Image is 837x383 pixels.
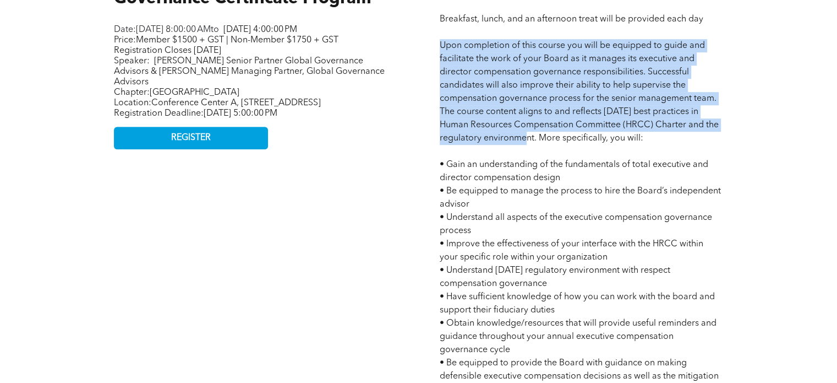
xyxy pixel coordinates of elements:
span: Conference Center A, [STREET_ADDRESS] [151,99,321,107]
span: Location: Registration Deadline: [114,99,321,118]
span: [PERSON_NAME] Senior Partner Global Governance Advisors & [PERSON_NAME] Managing Partner, Global ... [114,57,385,87]
span: Chapter: [114,88,239,97]
span: [DATE] 4:00:00 PM [223,25,297,34]
span: REGISTER [171,133,211,143]
span: Date: to [114,25,219,34]
span: [DATE] 5:00:00 PM [204,109,277,118]
span: [GEOGRAPHIC_DATA] [150,88,239,97]
span: Price: [114,36,338,55]
span: Speaker: [114,57,150,66]
span: Member $1500 + GST | Non-Member $1750 + GST Registration Closes [DATE] [114,36,338,55]
a: REGISTER [114,127,268,149]
span: [DATE] 8:00:00 AM [136,25,211,34]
